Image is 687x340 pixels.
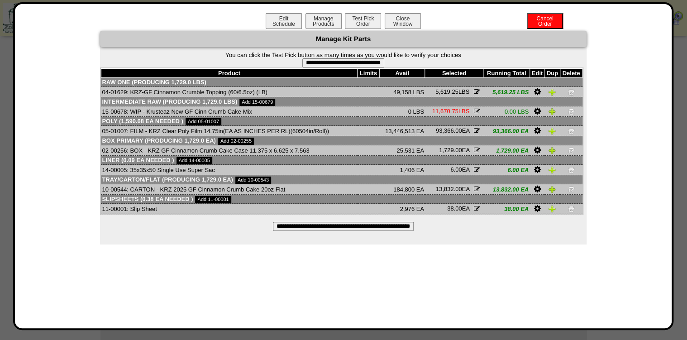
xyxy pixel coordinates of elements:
img: Duplicate Item [549,108,556,115]
span: 6.00 [450,166,462,173]
td: 02-00256: BOX - KRZ GF Cinnamon Crumb Cake Case 11.375 x 6.625 x 7.563 [101,145,357,156]
th: Limits [358,69,380,78]
img: Delete Item [568,186,575,193]
td: 14-00005: 35x35x50 Single Use Super Sac [101,165,357,175]
span: EA [450,166,469,173]
td: Tray/Carton/Flat (Producing 1,729.0 EA) [101,175,582,184]
td: 5,619.25 LBS [483,87,530,97]
td: 38.00 EA [483,204,530,214]
img: Delete Item [568,205,575,212]
td: 49,158 LBS [379,87,425,97]
a: Add 02-00255 [218,138,254,145]
form: You can click the Test Pick button as many times as you would like to verify your choices [100,52,587,67]
td: 05-01007: FILM - KRZ Clear Poly Film 14.75in(EA AS INCHES PER RL)(60504in/Roll)) [101,126,357,136]
span: 38.00 [447,205,462,212]
th: Selected [425,69,483,78]
th: Dup [544,69,560,78]
span: 11,670.75 [432,108,458,115]
img: Duplicate Item [549,186,556,193]
td: 15-00678: WIP - Krusteaz New GF Cinn Crumb Cake Mix [101,106,357,117]
img: Duplicate Item [549,147,556,154]
a: CloseWindow [384,20,422,27]
td: 13,446,513 EA [379,126,425,136]
a: Add 15-00679 [239,99,275,106]
a: Add 11-00001 [195,196,231,203]
td: 1,406 EA [379,165,425,175]
img: Duplicate Item [549,205,556,212]
td: 2,976 EA [379,204,425,214]
img: Delete Item [568,127,575,134]
button: CloseWindow [385,13,421,29]
img: Duplicate Item [549,166,556,173]
td: 93,366.00 EA [483,126,530,136]
img: Duplicate Item [549,88,556,96]
a: Add 05-01007 [186,118,221,125]
td: 10-00544: CARTON - KRZ 2025 GF Cinnamon Crumb Cake 20oz Flat [101,184,357,195]
img: Delete Item [568,166,575,173]
span: EA [436,127,469,134]
span: EA [436,186,469,192]
span: EA [447,205,469,212]
td: 0 LBS [379,106,425,117]
span: LBS [435,88,469,95]
button: CancelOrder [527,13,563,29]
td: 184,800 EA [379,184,425,195]
td: Poly (1,590.68 EA needed ) [101,117,582,126]
a: Add 14-00005 [177,157,212,164]
td: 6.00 EA [483,165,530,175]
img: Delete Item [568,147,575,154]
span: 5,619.25 [435,88,458,95]
th: Delete [560,69,582,78]
td: 04-01629: KRZ-GF Cinnamon Crumble Topping (60/6.5oz) (LB) [101,87,357,97]
span: 1,729.00 [439,147,462,153]
span: EA [439,147,469,153]
th: Running Total [483,69,530,78]
img: Delete Item [568,108,575,115]
td: Raw One (Producing 1,729.0 LBS) [101,78,582,87]
td: Liner (0.09 EA needed ) [101,156,582,165]
td: Intermediate Raw (Producing 1,729.0 LBS) [101,97,582,106]
th: Avail [379,69,425,78]
img: Duplicate Item [549,127,556,134]
td: 11-00001: Slip Sheet [101,204,357,214]
td: 25,531 EA [379,145,425,156]
button: Test PickOrder [345,13,381,29]
th: Edit [530,69,544,78]
a: Add 10-00543 [235,177,271,184]
td: 0.00 LBS [483,106,530,117]
span: 13,832.00 [436,186,462,192]
td: Slipsheets (0.38 EA needed ) [101,195,582,204]
td: Box Primary (Producing 1,729.0 EA) [101,136,582,145]
span: 93,366.00 [436,127,462,134]
button: ManageProducts [305,13,342,29]
span: LBS [432,108,469,115]
th: Product [101,69,357,78]
div: Manage Kit Parts [100,31,587,47]
img: Delete Item [568,88,575,96]
button: EditSchedule [266,13,302,29]
td: 13,832.00 EA [483,184,530,195]
td: 1,729.00 EA [483,145,530,156]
